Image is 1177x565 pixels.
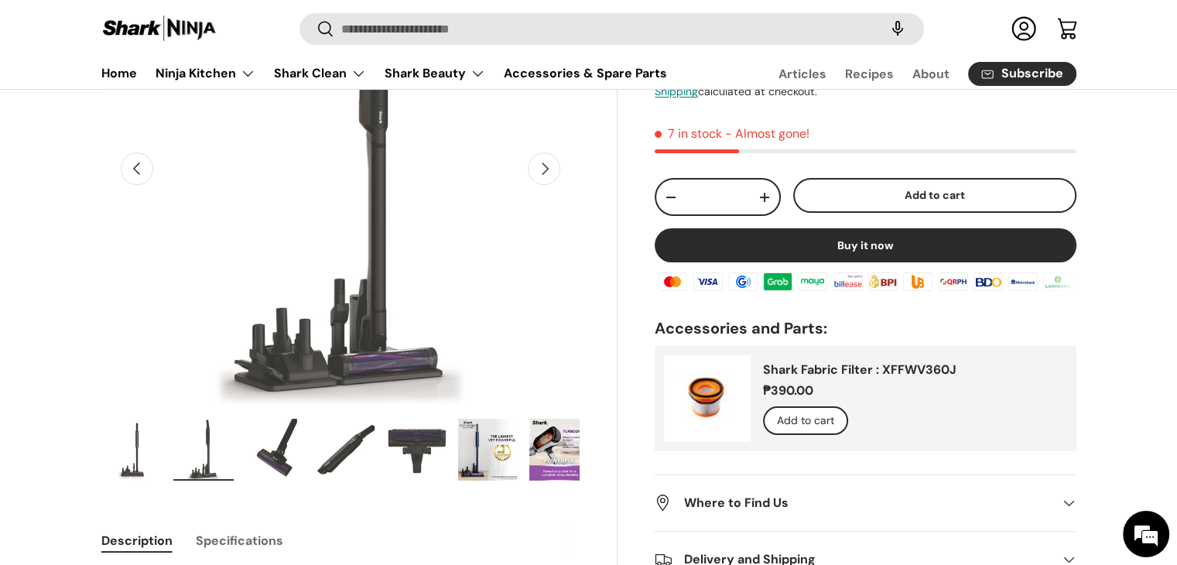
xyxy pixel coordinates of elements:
[873,12,922,46] speech-search-button: Search by voice
[936,270,970,293] img: qrph
[90,179,214,335] span: We're online!
[254,8,291,45] div: Minimize live chat window
[458,419,518,481] img: Shark EvoPower System Adv (CS601)
[265,58,375,89] summary: Shark Clean
[375,58,494,89] summary: Shark Beauty
[655,270,689,293] img: master
[655,475,1076,531] summary: Where to Find Us
[901,270,935,293] img: ubp
[796,270,830,293] img: maya
[741,58,1076,89] nav: Secondary
[971,270,1005,293] img: bdo
[793,178,1076,213] button: Add to cart
[763,406,848,435] button: Add to cart
[1001,68,1063,80] span: Subscribe
[102,419,163,481] img: Shark EvoPower System Adv (CS601)
[80,87,260,107] div: Chat with us now
[245,419,305,481] img: Shark EvoPower System Adv (CS601)
[387,419,447,481] img: Shark EvoPower System Adv (CS601)
[725,125,809,142] p: - Almost gone!
[831,270,865,293] img: billease
[655,494,1051,512] h2: Where to Find Us
[101,14,217,44] img: Shark Ninja Philippines
[763,361,956,378] a: Shark Fabric Filter : XFFWV360J
[778,59,826,89] a: Articles
[690,270,724,293] img: visa
[1041,270,1075,293] img: landbank
[726,270,760,293] img: gcash
[529,419,590,481] img: Shark EvoPower System Adv (CS601)
[655,228,1076,262] button: Buy it now
[316,419,376,481] img: Shark EvoPower System Adv (CS601)
[1006,270,1040,293] img: metrobank
[504,58,667,88] a: Accessories & Spare Parts
[845,59,894,89] a: Recipes
[8,390,295,444] textarea: Type your message and hit 'Enter'
[146,58,265,89] summary: Ninja Kitchen
[655,84,698,98] a: Shipping
[101,58,137,88] a: Home
[912,59,949,89] a: About
[655,125,722,142] span: 7 in stock
[655,84,1076,100] div: calculated at checkout.
[655,318,1076,340] h2: Accessories and Parts:
[173,419,234,481] img: Shark EvoPower System Adv (CS601)
[101,523,173,558] button: Description
[101,58,667,89] nav: Primary
[866,270,900,293] img: bpi
[968,62,1076,86] a: Subscribe
[761,270,795,293] img: grabpay
[196,523,283,558] button: Specifications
